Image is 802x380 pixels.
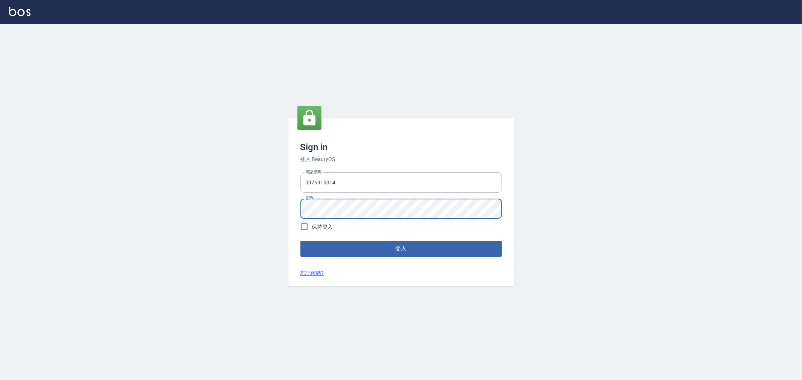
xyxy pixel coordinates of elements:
[306,169,321,175] label: 電話號碼
[300,269,324,277] a: 忘記密碼?
[300,142,502,152] h3: Sign in
[300,241,502,256] button: 登入
[312,223,333,231] span: 保持登入
[300,155,502,163] h6: 登入 BeautyOS
[9,7,30,16] img: Logo
[306,195,314,201] label: 密碼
